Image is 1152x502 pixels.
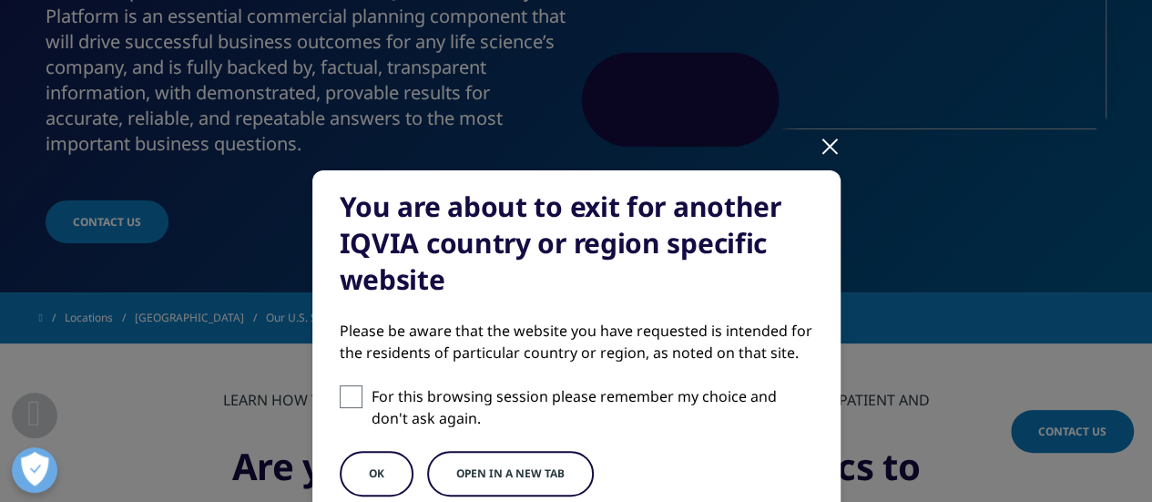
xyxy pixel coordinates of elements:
[340,320,813,364] div: Please be aware that the website you have requested is intended for the residents of particular c...
[427,451,594,497] button: Open in a new tab
[12,447,57,493] button: Abrir preferências
[372,385,813,429] p: For this browsing session please remember my choice and don't ask again.
[340,189,813,298] div: You are about to exit for another IQVIA country or region specific website
[340,451,413,497] button: OK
